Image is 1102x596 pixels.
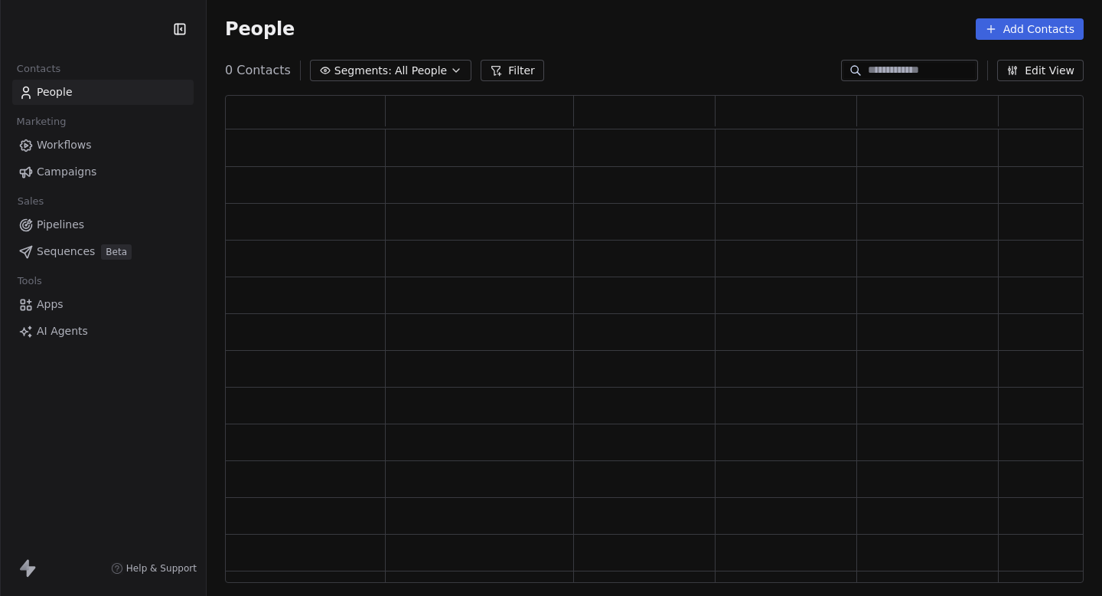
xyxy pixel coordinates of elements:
span: Help & Support [126,562,197,575]
span: Apps [37,296,64,313]
a: Workflows [12,133,194,158]
a: Help & Support [111,562,197,575]
span: Campaigns [37,164,96,180]
span: Contacts [10,57,67,80]
a: Campaigns [12,159,194,185]
span: Workflows [37,137,92,153]
button: Filter [481,60,544,81]
span: Sequences [37,244,95,260]
button: Add Contacts [976,18,1084,40]
a: People [12,80,194,105]
span: People [225,18,295,41]
a: SequencesBeta [12,239,194,264]
span: Sales [11,190,51,213]
span: 0 Contacts [225,61,291,80]
a: Apps [12,292,194,317]
span: People [37,84,73,100]
button: Edit View [997,60,1084,81]
a: Pipelines [12,212,194,237]
span: Marketing [10,110,73,133]
span: AI Agents [37,323,88,339]
span: Beta [101,244,132,260]
a: AI Agents [12,319,194,344]
span: Pipelines [37,217,84,233]
span: Segments: [334,63,392,79]
span: Tools [11,270,48,293]
span: All People [395,63,447,79]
